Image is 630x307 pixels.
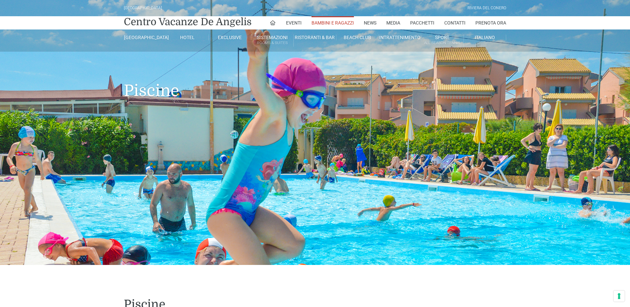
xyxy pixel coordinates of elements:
[124,52,506,110] h1: Piscine
[124,5,162,11] div: [GEOGRAPHIC_DATA]
[124,15,252,28] a: Centro Vacanze De Angelis
[336,34,379,40] a: Beach Club
[475,16,506,29] a: Prenota Ora
[364,16,376,29] a: News
[251,40,293,46] small: Rooms & Suites
[294,34,336,40] a: Ristoranti & Bar
[444,16,465,29] a: Contatti
[410,16,434,29] a: Pacchetti
[209,34,251,40] a: Exclusive
[379,34,421,40] a: Intrattenimento
[464,34,506,40] a: Italiano
[286,16,302,29] a: Eventi
[467,5,506,11] div: Riviera Del Conero
[124,34,166,40] a: [GEOGRAPHIC_DATA]
[386,16,400,29] a: Media
[421,34,463,47] a: SportAll Season Tennis
[166,34,209,40] a: Hotel
[421,40,463,46] small: All Season Tennis
[312,16,354,29] a: Bambini e Ragazzi
[475,35,495,40] span: Italiano
[251,34,294,47] a: SistemazioniRooms & Suites
[613,290,625,302] button: Le tue preferenze relative al consenso per le tecnologie di tracciamento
